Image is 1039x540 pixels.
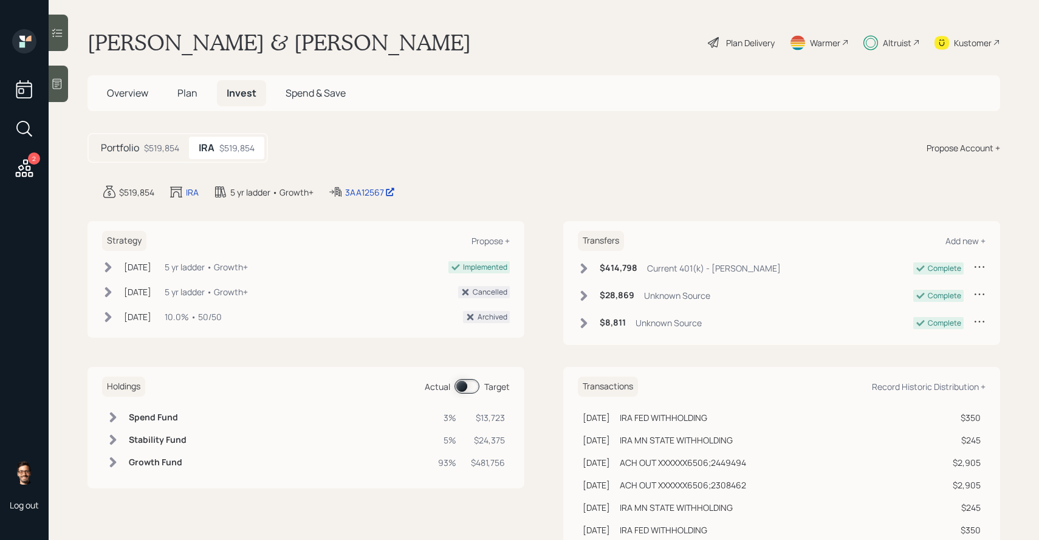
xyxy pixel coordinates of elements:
div: Target [484,380,510,393]
div: Plan Delivery [726,36,775,49]
div: 5 yr ladder • Growth+ [165,261,248,273]
div: [DATE] [124,310,151,323]
div: Cancelled [473,287,507,298]
div: $245 [953,434,981,446]
div: Archived [478,312,507,323]
div: $13,723 [471,411,505,424]
div: 3% [438,411,456,424]
div: [DATE] [583,524,610,536]
h1: [PERSON_NAME] & [PERSON_NAME] [87,29,471,56]
div: Record Historic Distribution + [872,381,986,392]
div: [DATE] [583,501,610,514]
div: Log out [10,499,39,511]
div: $519,854 [219,142,255,154]
div: IRA [186,186,199,199]
span: Invest [227,86,256,100]
h6: $8,811 [600,318,626,328]
div: $245 [953,501,981,514]
div: [DATE] [124,285,151,298]
div: $481,756 [471,456,505,469]
div: [DATE] [124,261,151,273]
div: 2 [28,152,40,165]
div: Current 401(k) - [PERSON_NAME] [647,262,781,275]
h6: Holdings [102,377,145,397]
div: 5 yr ladder • Growth+ [230,186,314,199]
div: $350 [953,411,981,424]
div: $350 [953,524,981,536]
div: Unknown Source [644,289,710,302]
div: IRA MN STATE WITHHOLDING [620,434,733,446]
div: IRA FED WITHHOLDING [620,524,707,536]
div: [DATE] [583,456,610,469]
h6: Stability Fund [129,435,187,445]
h6: Growth Fund [129,457,187,468]
div: Kustomer [954,36,992,49]
h6: $414,798 [600,263,637,273]
div: $2,905 [953,456,981,469]
h6: Strategy [102,231,146,251]
div: ACH OUT XXXXXX6506;2308462 [620,479,746,491]
div: [DATE] [583,411,610,424]
div: ACH OUT XXXXXX6506;2449494 [620,456,746,469]
div: Altruist [883,36,911,49]
span: Plan [177,86,197,100]
div: 3AA12567 [345,186,395,199]
div: Implemented [463,262,507,273]
div: IRA FED WITHHOLDING [620,411,707,424]
h6: Transfers [578,231,624,251]
div: Unknown Source [636,316,702,329]
div: $24,375 [471,434,505,446]
div: Warmer [810,36,840,49]
h6: Spend Fund [129,412,187,423]
img: sami-boghos-headshot.png [12,460,36,485]
div: Complete [928,318,961,329]
div: 5 yr ladder • Growth+ [165,285,248,298]
h5: Portfolio [101,142,139,154]
div: $519,854 [119,186,154,199]
div: Actual [425,380,450,393]
h5: IRA [199,142,214,154]
h6: Transactions [578,377,638,397]
div: [DATE] [583,479,610,491]
div: 10.0% • 50/50 [165,310,222,323]
div: $2,905 [953,479,981,491]
div: Complete [928,263,961,274]
div: 5% [438,434,456,446]
div: Propose Account + [927,142,1000,154]
div: Propose + [471,235,510,247]
h6: $28,869 [600,290,634,301]
div: [DATE] [583,434,610,446]
div: $519,854 [144,142,179,154]
div: Complete [928,290,961,301]
div: Add new + [945,235,986,247]
div: IRA MN STATE WITHHOLDING [620,501,733,514]
span: Spend & Save [286,86,346,100]
span: Overview [107,86,148,100]
div: 93% [438,456,456,469]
